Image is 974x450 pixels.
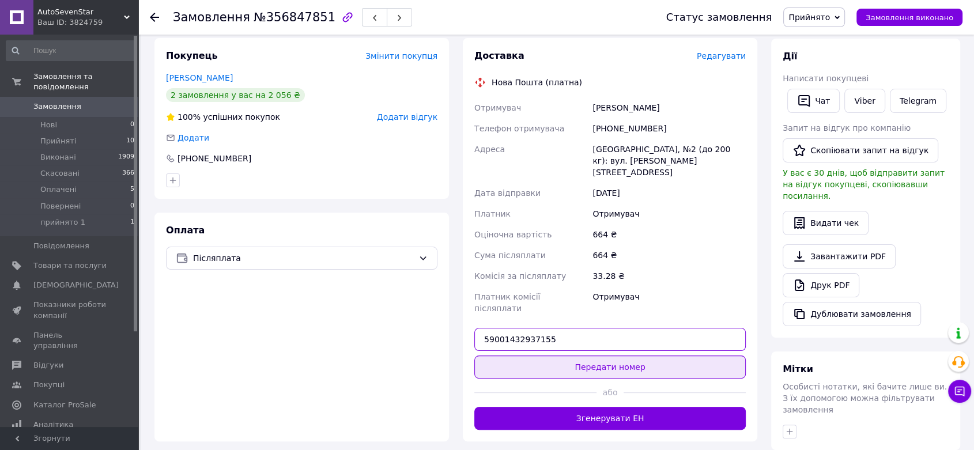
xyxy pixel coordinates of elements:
span: Платник [474,209,511,218]
span: №356847851 [254,10,335,24]
div: [PHONE_NUMBER] [590,118,748,139]
a: Друк PDF [783,273,859,297]
button: Чат з покупцем [948,380,971,403]
span: Замовлення [173,10,250,24]
div: Нова Пошта (платна) [489,77,585,88]
span: 366 [122,168,134,179]
button: Скопіювати запит на відгук [783,138,938,162]
div: 664 ₴ [590,245,748,266]
span: Змінити покупця [365,51,437,60]
span: Панель управління [33,330,107,351]
span: Написати покупцеві [783,74,869,83]
div: [PHONE_NUMBER] [176,153,252,164]
span: Телефон отримувача [474,124,564,133]
span: Виконані [40,152,76,162]
button: Замовлення виконано [856,9,962,26]
span: Мітки [783,364,813,375]
input: Пошук [6,40,135,61]
span: Оплата [166,225,205,236]
span: У вас є 30 днів, щоб відправити запит на відгук покупцеві, скопіювавши посилання. [783,168,945,201]
span: Відгуки [33,360,63,370]
div: Отримувач [590,203,748,224]
span: Сума післяплати [474,251,546,260]
span: Особисті нотатки, які бачите лише ви. З їх допомогою можна фільтрувати замовлення [783,382,947,414]
span: Показники роботи компанії [33,300,107,320]
span: Скасовані [40,168,80,179]
div: [PERSON_NAME] [590,97,748,118]
span: Замовлення виконано [866,13,953,22]
span: 100% [178,112,201,122]
span: Прийнято [788,13,830,22]
span: Додати відгук [377,112,437,122]
span: Адреса [474,145,505,154]
a: Viber [844,89,885,113]
span: AutoSevenStar [37,7,124,17]
input: Номер експрес-накладної [474,328,746,351]
span: 1 [130,217,134,228]
div: [DATE] [590,183,748,203]
span: Отримувач [474,103,521,112]
span: Прийняті [40,136,76,146]
span: Дата відправки [474,188,541,198]
span: Покупці [33,380,65,390]
span: Платник комісії післяплати [474,292,540,313]
span: 10 [126,136,134,146]
button: Дублювати замовлення [783,302,921,326]
span: Покупець [166,50,218,61]
div: Повернутися назад [150,12,159,23]
span: Оціночна вартість [474,230,552,239]
span: Доставка [474,50,524,61]
span: Каталог ProSale [33,400,96,410]
button: Видати чек [783,211,869,235]
button: Згенерувати ЕН [474,407,746,430]
span: Оплачені [40,184,77,195]
div: успішних покупок [166,111,280,123]
div: Статус замовлення [666,12,772,23]
div: 33.28 ₴ [590,266,748,286]
span: Дії [783,51,797,62]
span: 1909 [118,152,134,162]
div: [GEOGRAPHIC_DATA], №2 (до 200 кг): вул. [PERSON_NAME][STREET_ADDRESS] [590,139,748,183]
a: Завантажити PDF [783,244,896,269]
span: прийнято 1 [40,217,85,228]
span: Повернені [40,201,81,211]
span: 0 [130,201,134,211]
span: [DEMOGRAPHIC_DATA] [33,280,119,290]
div: 664 ₴ [590,224,748,245]
span: або [597,387,624,398]
span: Повідомлення [33,241,89,251]
span: Запит на відгук про компанію [783,123,911,133]
span: 0 [130,120,134,130]
div: Отримувач [590,286,748,319]
div: Ваш ID: 3824759 [37,17,138,28]
span: Замовлення та повідомлення [33,71,138,92]
span: Замовлення [33,101,81,112]
button: Передати номер [474,356,746,379]
span: Нові [40,120,57,130]
span: Редагувати [697,51,746,60]
span: Товари та послуги [33,260,107,271]
button: Чат [787,89,840,113]
a: Telegram [890,89,946,113]
span: Комісія за післяплату [474,271,566,281]
span: Аналітика [33,419,73,430]
span: 5 [130,184,134,195]
span: Післяплата [193,252,414,264]
div: 2 замовлення у вас на 2 056 ₴ [166,88,305,102]
span: Додати [178,133,209,142]
a: [PERSON_NAME] [166,73,233,82]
